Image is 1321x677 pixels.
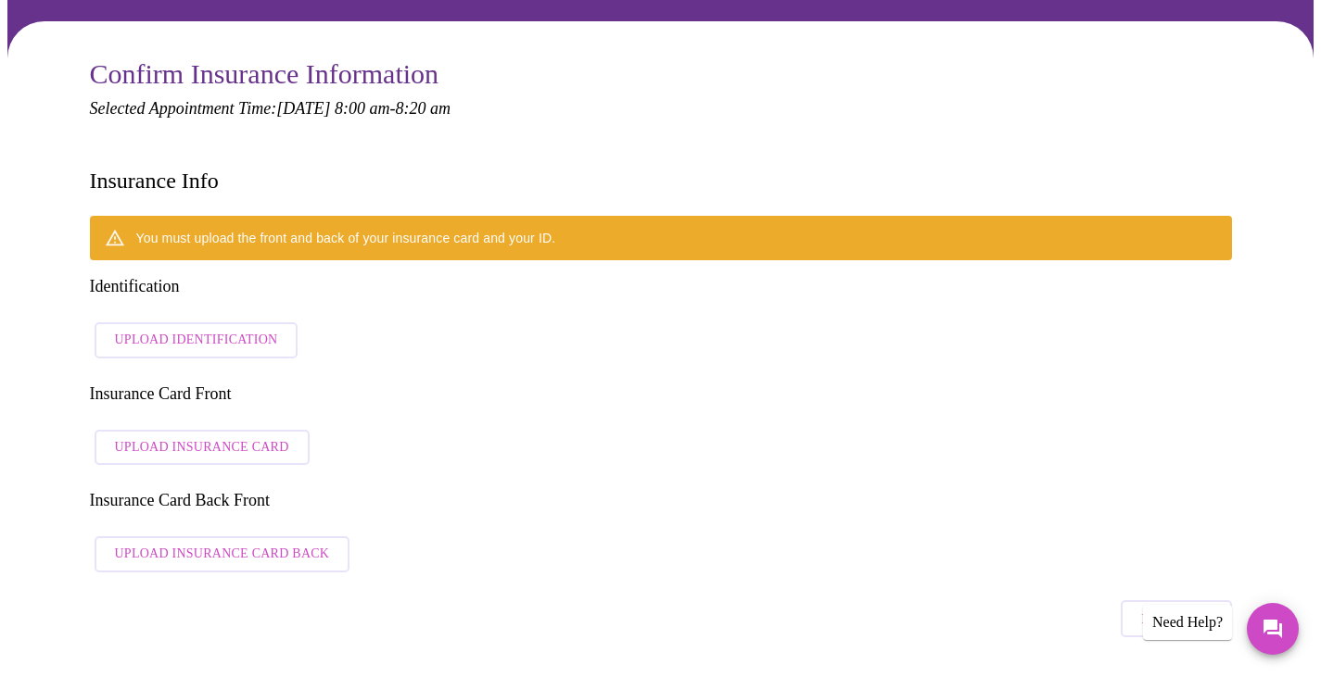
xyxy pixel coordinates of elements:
[90,491,1232,510] h3: Insurance Card Back Front
[90,169,219,194] h3: Insurance Info
[90,277,1232,296] h3: Identification
[1121,600,1231,637] button: Previous
[95,322,298,358] button: Upload Identification
[95,536,350,572] button: Upload Insurance Card Back
[1247,603,1299,655] button: Messages
[90,99,451,118] em: Selected Appointment Time: [DATE] 8:00 am - 8:20 am
[115,329,278,352] span: Upload Identification
[115,436,289,459] span: Upload Insurance Card
[1141,607,1211,631] span: Previous
[115,543,330,566] span: Upload Insurance Card Back
[90,384,1232,404] h3: Insurance Card Front
[90,58,1232,90] h3: Confirm Insurance Information
[136,221,556,255] div: You must upload the front and back of your insurance card and your ID.
[95,430,310,466] button: Upload Insurance Card
[1143,605,1232,640] div: Need Help?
